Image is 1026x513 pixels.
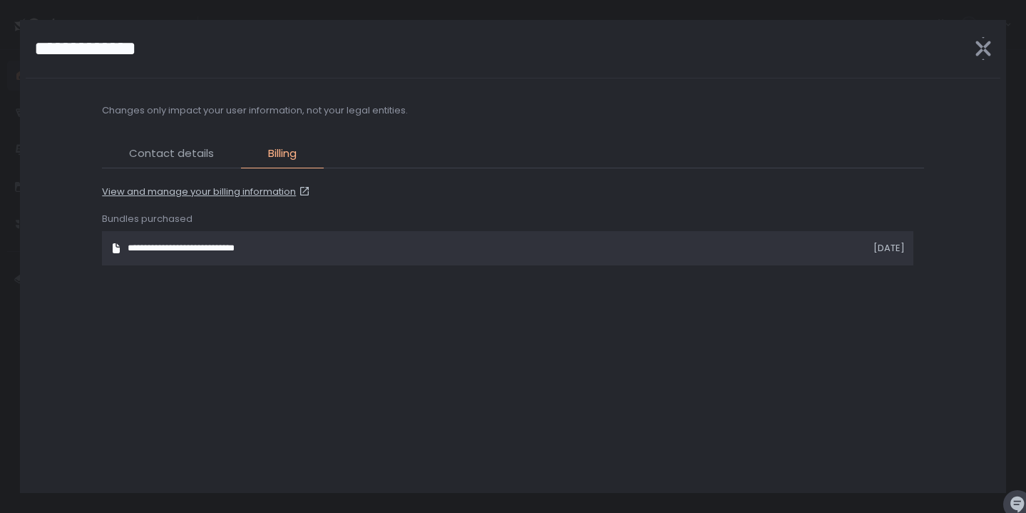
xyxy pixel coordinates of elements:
[129,146,214,162] span: Contact details
[102,104,408,117] h2: Changes only impact your user information, not your legal entities.
[102,213,924,225] div: Bundles purchased
[749,242,905,255] div: [DATE]
[102,186,313,198] a: View and manage your billing information
[268,146,297,162] span: Billing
